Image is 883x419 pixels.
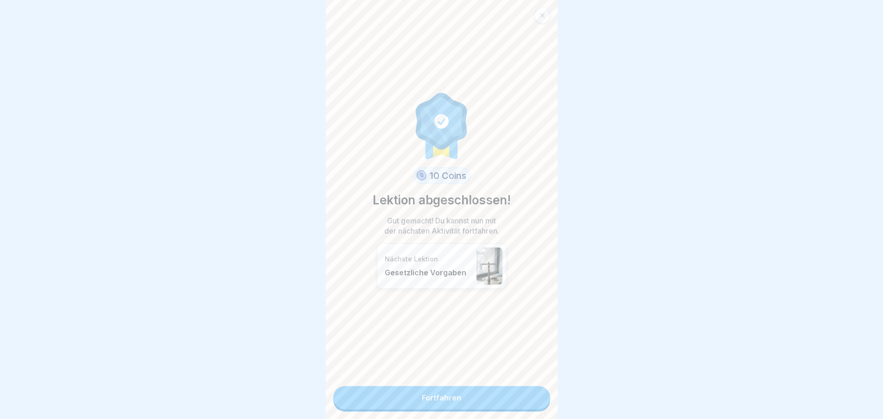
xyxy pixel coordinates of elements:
a: Fortfahren [333,386,550,409]
p: Lektion abgeschlossen! [373,191,511,209]
p: Gut gemacht! Du kannst nun mit der nächsten Aktivität fortfahren. [381,216,502,236]
img: completion.svg [411,90,473,160]
p: Gesetzliche Vorgaben [385,268,472,277]
img: coin.svg [414,169,428,183]
div: 10 Coins [413,167,470,184]
p: Nächste Lektion [385,255,472,263]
